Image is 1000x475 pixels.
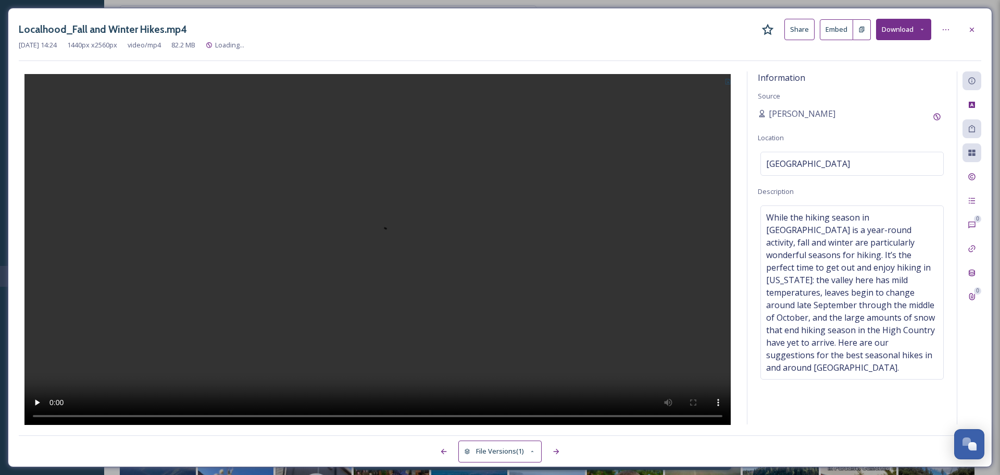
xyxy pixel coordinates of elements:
span: [GEOGRAPHIC_DATA] [766,157,850,170]
button: Share [784,19,815,40]
span: 1440 px x 2560 px [67,40,117,50]
button: File Versions(1) [458,441,542,462]
span: Source [758,91,780,101]
span: 82.2 MB [171,40,195,50]
div: 0 [974,215,981,223]
span: Information [758,72,805,83]
div: 0 [974,287,981,295]
button: Download [876,19,931,40]
span: Location [758,133,784,142]
span: video/mp4 [128,40,161,50]
h3: Localhood_Fall and Winter Hikes.mp4 [19,22,187,37]
span: Loading... [215,40,244,50]
span: While the hiking season in [GEOGRAPHIC_DATA] is a year-round activity, fall and winter are partic... [766,211,938,374]
span: [DATE] 14:24 [19,40,57,50]
span: Description [758,187,794,196]
button: Open Chat [954,429,984,459]
button: Embed [820,19,853,40]
span: [PERSON_NAME] [769,107,835,120]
